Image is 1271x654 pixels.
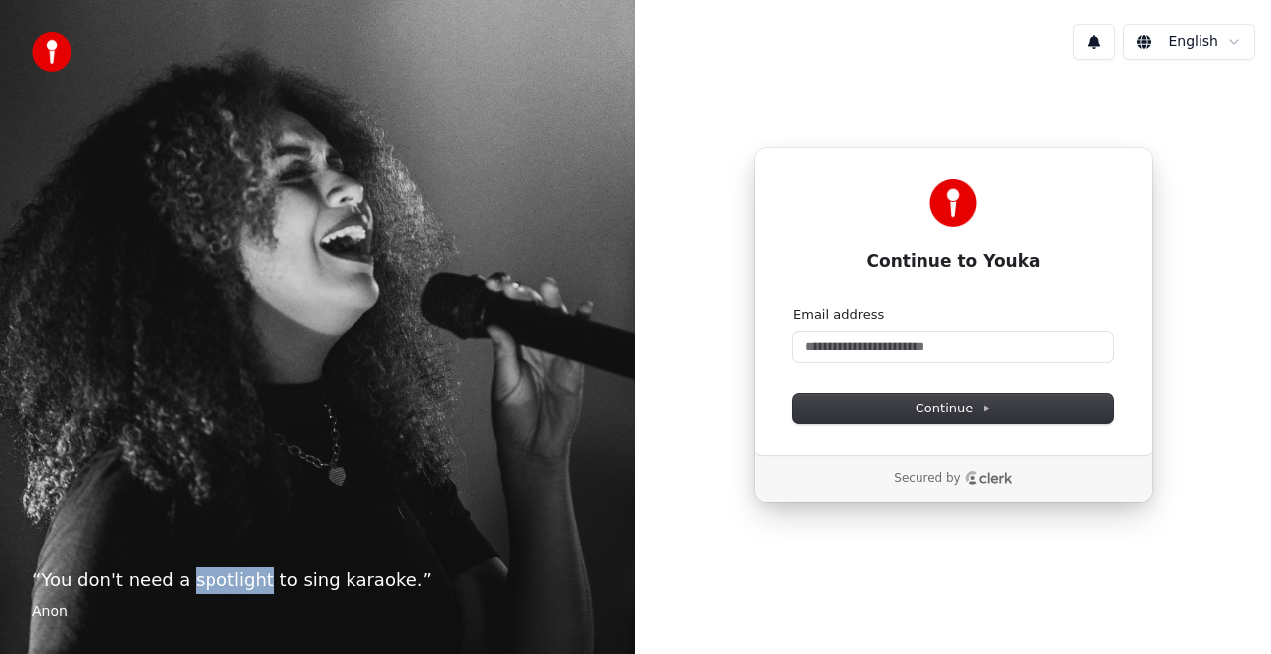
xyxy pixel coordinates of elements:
p: “ You don't need a spotlight to sing karaoke. ” [32,567,604,594]
a: Clerk logo [965,471,1013,485]
button: Continue [793,394,1113,423]
p: Secured by [894,471,960,487]
h1: Continue to Youka [793,250,1113,274]
img: youka [32,32,71,72]
img: Youka [929,179,977,227]
span: Continue [916,400,991,417]
label: Email address [793,306,884,324]
footer: Anon [32,602,604,622]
